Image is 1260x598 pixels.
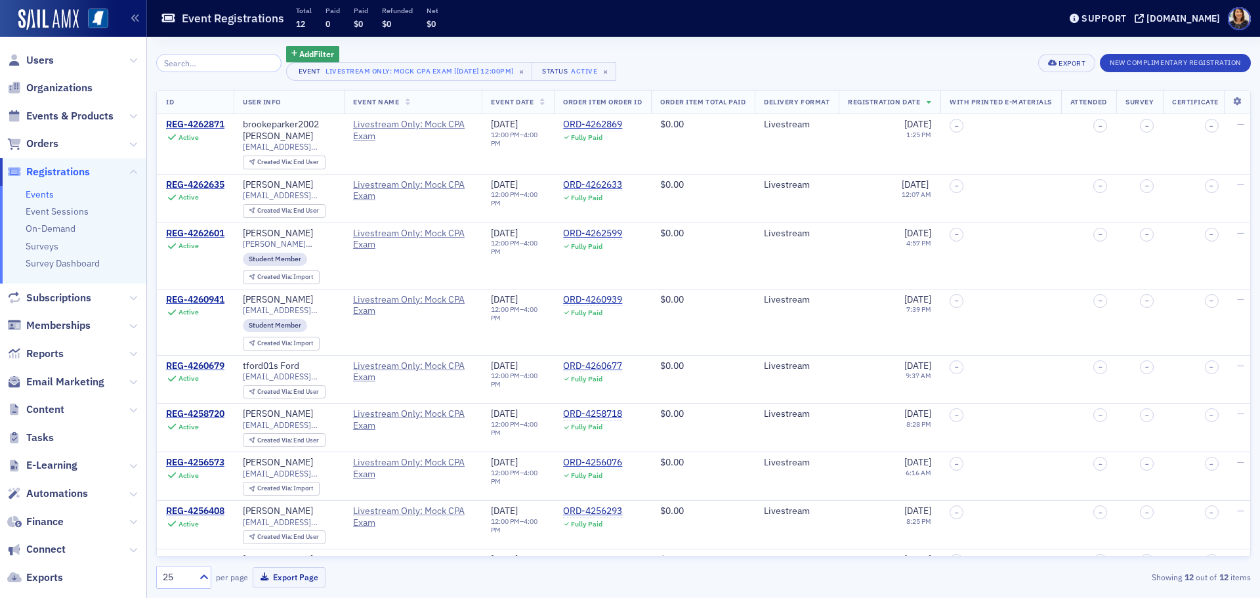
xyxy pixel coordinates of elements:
[491,456,518,468] span: [DATE]
[7,347,64,361] a: Reports
[178,423,199,431] div: Active
[243,253,307,266] div: Student Member
[1237,179,1244,190] span: —
[955,460,959,468] span: –
[257,340,314,347] div: Import
[243,270,320,284] div: Created Via: Import
[764,294,829,306] div: Livestream
[906,468,931,477] time: 6:16 AM
[491,419,520,429] time: 12:00 PM
[166,554,224,566] div: REG-4253312
[563,360,622,372] a: ORD-4260677
[243,294,313,306] div: [PERSON_NAME]
[1237,456,1244,468] span: —
[243,337,320,351] div: Created Via: Import
[906,305,931,314] time: 7:39 PM
[26,223,75,234] a: On-Demand
[156,54,282,72] input: Search…
[764,505,829,517] div: Livestream
[353,119,472,142] span: Livestream Only: Mock CPA Exam
[1099,230,1102,238] span: –
[296,67,324,75] div: Event
[178,374,199,383] div: Active
[571,309,602,317] div: Fully Paid
[26,240,58,252] a: Surveys
[182,11,284,26] h1: Event Registrations
[353,294,472,317] span: Livestream Only: Mock CPA Exam
[491,130,537,148] time: 4:00 PM
[563,294,622,306] div: ORD-4260939
[491,469,545,486] div: –
[243,408,313,420] div: [PERSON_NAME]
[1209,230,1213,238] span: –
[491,372,545,389] div: –
[950,97,1052,106] span: With Printed E-Materials
[1228,7,1251,30] span: Profile
[243,190,335,200] span: [EMAIL_ADDRESS][DOMAIN_NAME]
[1145,182,1149,190] span: –
[257,437,320,444] div: End User
[1209,182,1213,190] span: –
[1209,412,1213,419] span: –
[243,319,307,332] div: Student Member
[243,142,335,152] span: [EMAIL_ADDRESS][DOMAIN_NAME]
[178,133,199,142] div: Active
[243,204,325,218] div: Created Via: End User
[1100,56,1251,68] a: New Complimentary Registration
[491,420,545,437] div: –
[166,408,224,420] div: REG-4258720
[491,130,520,139] time: 12:00 PM
[764,408,829,420] div: Livestream
[1038,54,1095,72] button: Export
[904,293,931,305] span: [DATE]
[1145,230,1149,238] span: –
[296,6,312,15] p: Total
[906,130,931,139] time: 1:25 PM
[491,468,537,486] time: 4:00 PM
[563,457,622,469] a: ORD-4256076
[491,190,520,199] time: 12:00 PM
[26,53,54,68] span: Users
[257,206,294,215] span: Created Via :
[166,97,174,106] span: ID
[353,228,472,251] a: Livestream Only: Mock CPA Exam
[243,228,313,240] a: [PERSON_NAME]
[7,318,91,333] a: Memberships
[491,238,520,247] time: 12:00 PM
[906,238,931,247] time: 4:57 PM
[1125,97,1154,106] span: Survey
[382,18,391,29] span: $0
[660,293,684,305] span: $0.00
[1145,122,1149,130] span: –
[563,228,622,240] a: ORD-4262599
[7,486,88,501] a: Automations
[491,190,537,207] time: 4:00 PM
[166,294,224,306] a: REG-4260941
[660,408,684,419] span: $0.00
[7,137,58,151] a: Orders
[353,179,472,202] a: Livestream Only: Mock CPA Exam
[563,505,622,517] a: ORD-4256293
[26,542,66,557] span: Connect
[243,305,335,315] span: [EMAIL_ADDRESS][DOMAIN_NAME]
[7,53,54,68] a: Users
[660,505,684,517] span: $0.00
[26,205,89,217] a: Event Sessions
[563,179,622,191] div: ORD-4262633
[660,456,684,468] span: $0.00
[491,371,520,380] time: 12:00 PM
[1099,182,1102,190] span: –
[26,347,64,361] span: Reports
[563,119,622,131] a: ORD-4262869
[491,227,518,239] span: [DATE]
[563,554,622,566] div: ORD-4253310
[1145,412,1149,419] span: –
[1100,54,1251,72] button: New Complimentary Registration
[904,227,931,239] span: [DATE]
[243,420,335,430] span: [EMAIL_ADDRESS][DOMAIN_NAME]
[286,46,340,62] button: AddFilter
